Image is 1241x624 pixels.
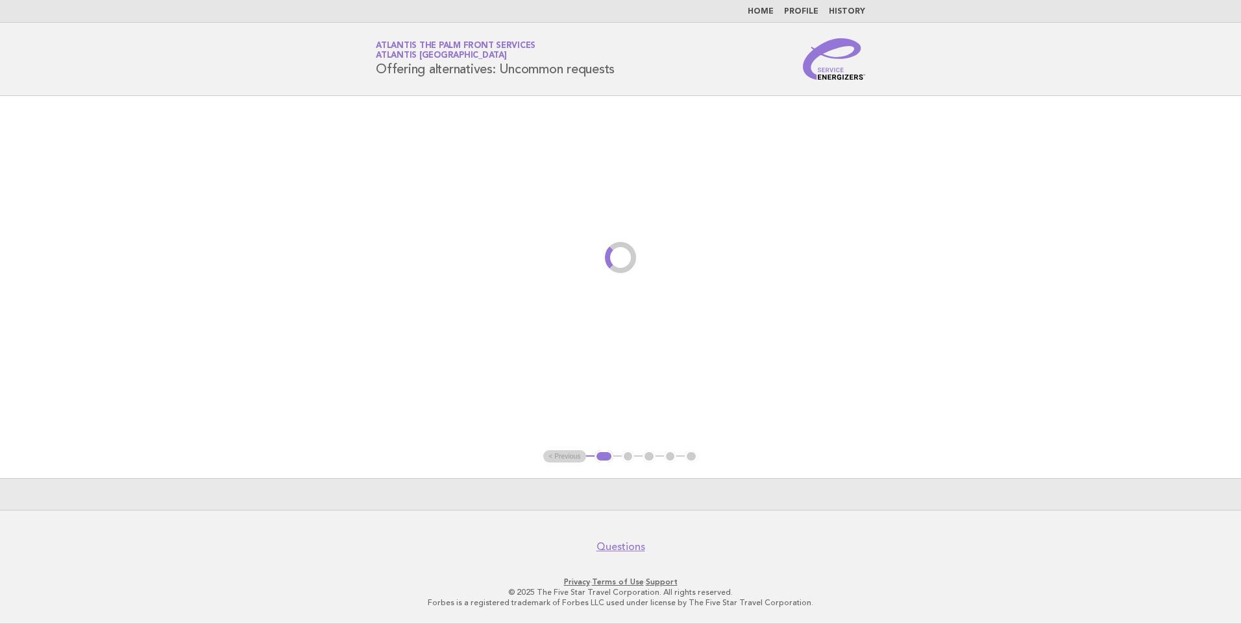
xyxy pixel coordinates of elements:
p: Forbes is a registered trademark of Forbes LLC used under license by The Five Star Travel Corpora... [223,597,1018,608]
a: Atlantis The Palm Front ServicesAtlantis [GEOGRAPHIC_DATA] [376,42,535,60]
a: Home [748,8,774,16]
a: Privacy [564,577,590,586]
p: · · [223,577,1018,587]
a: History [829,8,865,16]
p: © 2025 The Five Star Travel Corporation. All rights reserved. [223,587,1018,597]
span: Atlantis [GEOGRAPHIC_DATA] [376,52,507,60]
a: Profile [784,8,818,16]
h1: Offering alternatives: Uncommon requests [376,42,615,76]
a: Support [646,577,678,586]
img: Service Energizers [803,38,865,80]
a: Questions [596,540,645,553]
a: Terms of Use [592,577,644,586]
